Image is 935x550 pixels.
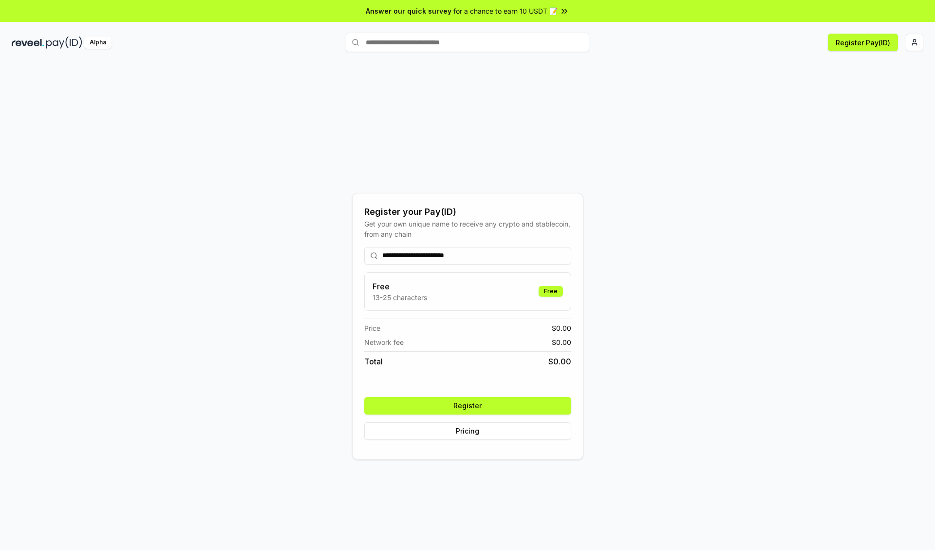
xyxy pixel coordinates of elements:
[366,6,451,16] span: Answer our quick survey
[548,356,571,367] span: $ 0.00
[364,323,380,333] span: Price
[539,286,563,297] div: Free
[552,323,571,333] span: $ 0.00
[453,6,558,16] span: for a chance to earn 10 USDT 📝
[552,337,571,347] span: $ 0.00
[373,292,427,303] p: 13-25 characters
[364,422,571,440] button: Pricing
[828,34,898,51] button: Register Pay(ID)
[46,37,82,49] img: pay_id
[364,356,383,367] span: Total
[373,281,427,292] h3: Free
[84,37,112,49] div: Alpha
[364,397,571,415] button: Register
[12,37,44,49] img: reveel_dark
[364,205,571,219] div: Register your Pay(ID)
[364,219,571,239] div: Get your own unique name to receive any crypto and stablecoin, from any chain
[364,337,404,347] span: Network fee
